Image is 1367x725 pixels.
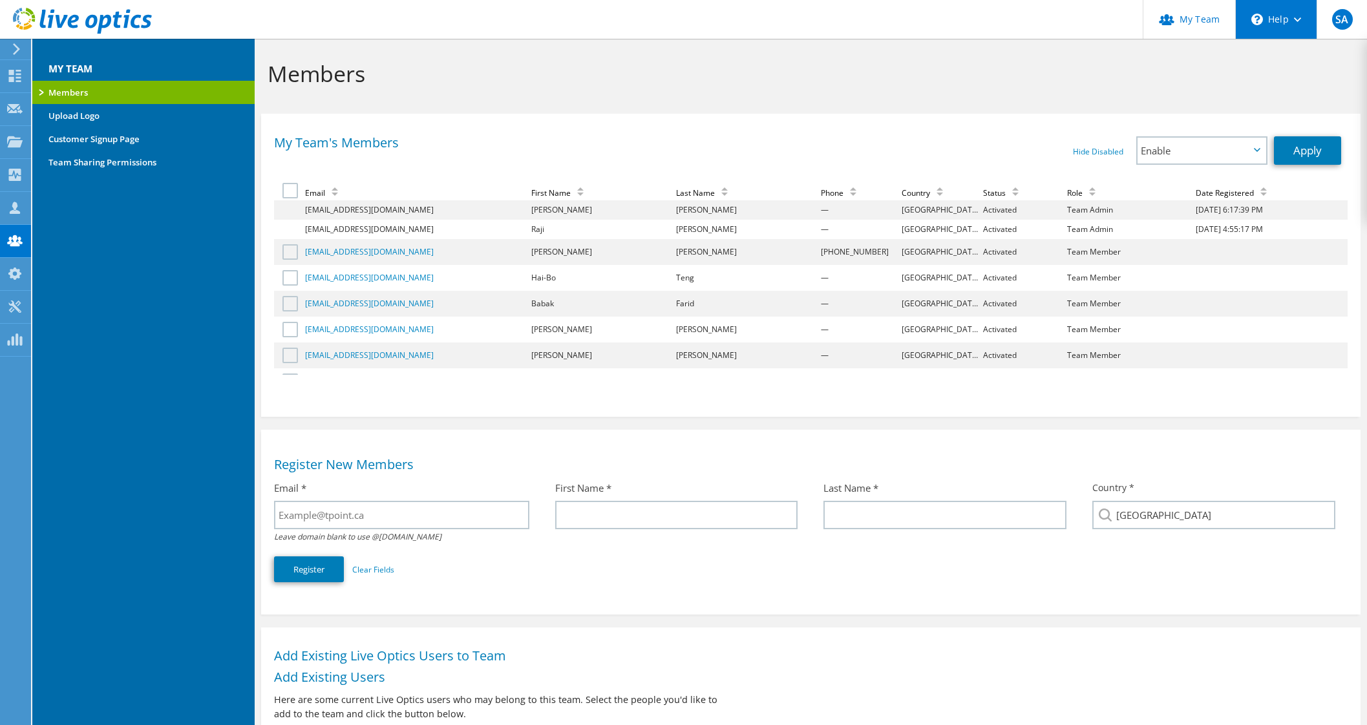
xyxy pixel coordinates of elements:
td: [PERSON_NAME] [529,239,674,265]
td: Babak [529,291,674,317]
a: Hide Disabled [1073,146,1123,157]
h3: MY TEAM [32,48,255,76]
p: Here are some current Live Optics users who may belong to this team. Select the people you'd like... [274,693,726,721]
label: Last Name * [823,481,878,494]
td: [PERSON_NAME] [674,368,819,394]
div: Last Name [676,187,734,198]
td: Team Member [1065,317,1194,342]
td: [PERSON_NAME] [529,368,674,394]
td: [PERSON_NAME] [529,200,674,220]
a: [EMAIL_ADDRESS][DOMAIN_NAME] [305,350,434,361]
a: Team Sharing Permissions [32,151,255,174]
td: [PERSON_NAME] [529,317,674,342]
td: [DATE] 4:55:17 PM [1194,220,1348,239]
td: [GEOGRAPHIC_DATA] [900,265,980,291]
label: First Name * [555,481,611,494]
td: Team Member [1065,291,1194,317]
label: Select one or more accounts below [282,183,301,198]
td: Farid [674,291,819,317]
td: Activated [981,317,1065,342]
a: [EMAIL_ADDRESS][DOMAIN_NAME] [305,272,434,283]
td: [GEOGRAPHIC_DATA] [900,220,980,239]
h1: Add Existing Live Optics Users to Team [274,649,1341,662]
h1: Add Existing Users [274,671,1341,684]
td: Activated [981,220,1065,239]
div: Status [983,187,1025,198]
td: [EMAIL_ADDRESS][DOMAIN_NAME] [303,220,529,239]
a: [EMAIL_ADDRESS][DOMAIN_NAME] [305,324,434,335]
td: [DATE] 6:17:39 PM [1194,200,1348,220]
a: Clear Fields [352,564,394,575]
td: Team Member [1065,342,1194,368]
td: Team Member [1065,239,1194,265]
span: Enable [1141,143,1249,158]
svg: \n [1251,14,1263,25]
input: Example@tpoint.ca [274,501,529,529]
td: Activated [981,265,1065,291]
td: — [819,317,900,342]
td: — [819,220,900,239]
h1: Members [268,60,1348,87]
td: Team Member [1065,368,1194,394]
label: Country * [1092,481,1134,494]
td: Activated [981,291,1065,317]
a: Upload Logo [32,104,255,127]
td: [PERSON_NAME] [674,317,819,342]
td: [PERSON_NAME] [529,342,674,368]
td: [PERSON_NAME] [674,342,819,368]
td: Team Member [1065,265,1194,291]
td: Activated [981,368,1065,394]
a: Members [32,81,255,104]
td: Team Admin [1065,220,1194,239]
td: Teng [674,265,819,291]
td: — [819,200,900,220]
td: [GEOGRAPHIC_DATA] [900,342,980,368]
h1: Register New Members [274,458,1341,471]
a: Apply [1274,136,1341,165]
td: Hai-Bo [529,265,674,291]
td: — [819,342,900,368]
a: [EMAIL_ADDRESS][DOMAIN_NAME] [305,246,434,257]
td: [PERSON_NAME] [674,220,819,239]
td: — [819,291,900,317]
td: — [819,265,900,291]
div: First Name [531,187,590,198]
td: Activated [981,342,1065,368]
td: [GEOGRAPHIC_DATA] [900,291,980,317]
td: Raji [529,220,674,239]
td: [PHONE_NUMBER] [819,239,900,265]
label: Email * [274,481,306,494]
td: Team Admin [1065,200,1194,220]
td: [GEOGRAPHIC_DATA] [900,239,980,265]
td: [EMAIL_ADDRESS][DOMAIN_NAME] [303,200,529,220]
td: [GEOGRAPHIC_DATA] [900,317,980,342]
span: SA [1332,9,1353,30]
i: Leave domain blank to use @[DOMAIN_NAME] [274,531,441,542]
div: Email [305,187,344,198]
td: Activated [981,239,1065,265]
div: Phone [821,187,863,198]
div: Country [902,187,949,198]
td: [PERSON_NAME] [674,200,819,220]
a: [EMAIL_ADDRESS][DOMAIN_NAME] [305,298,434,309]
td: Activated [981,200,1065,220]
td: [GEOGRAPHIC_DATA] [900,368,980,394]
div: Date Registered [1196,187,1273,198]
a: Customer Signup Page [32,127,255,151]
div: Role [1067,187,1102,198]
td: [GEOGRAPHIC_DATA] [900,200,980,220]
td: — [819,368,900,394]
td: [PERSON_NAME] [674,239,819,265]
button: Register [274,556,344,582]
